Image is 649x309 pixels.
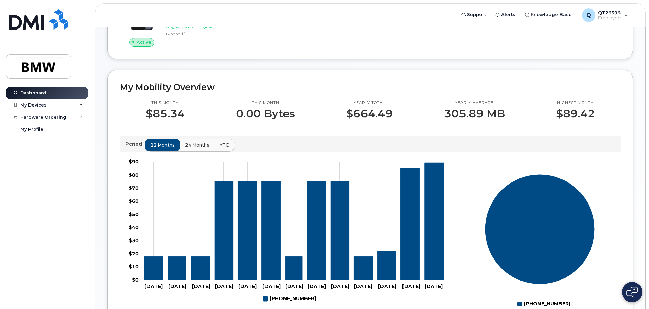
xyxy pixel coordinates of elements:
span: Q [586,11,591,19]
p: $664.49 [346,108,393,120]
g: Series [485,174,595,284]
tspan: [DATE] [378,283,396,289]
span: Support [467,11,486,18]
tspan: [DATE] [262,283,281,289]
span: Alerts [501,11,515,18]
tspan: [DATE] [144,283,163,289]
span: QT26596 [598,10,621,15]
tspan: $80 [129,172,139,178]
span: 24 months [185,142,209,148]
tspan: $0 [132,277,139,283]
span: Active [137,39,151,45]
tspan: [DATE] [308,283,326,289]
tspan: $70 [129,185,139,191]
img: Open chat [626,287,638,297]
h2: My Mobility Overview [120,82,621,92]
tspan: $10 [129,264,139,270]
a: Knowledge Base [520,8,576,21]
g: 864-373-4781 [144,163,444,280]
tspan: [DATE] [402,283,420,289]
p: 0.00 Bytes [236,108,295,120]
tspan: [DATE] [238,283,257,289]
tspan: $20 [129,250,139,256]
tspan: [DATE] [168,283,186,289]
span: Upgrade Status: [166,24,197,29]
p: Yearly average [444,100,505,106]
g: Legend [263,293,316,305]
span: Eligible [199,24,213,29]
tspan: $90 [129,159,139,165]
tspan: [DATE] [215,283,233,289]
tspan: $30 [129,237,139,244]
span: Employee [598,15,621,21]
p: Yearly total [346,100,393,106]
tspan: [DATE] [331,283,349,289]
div: QT26596 [577,8,633,22]
div: iPhone 11 [166,31,236,37]
p: Period [125,141,145,147]
p: 305.89 MB [444,108,505,120]
g: 864-373-4781 [263,293,316,305]
span: Knowledge Base [531,11,572,18]
tspan: [DATE] [354,283,372,289]
span: YTD [220,142,230,148]
p: Highest month [556,100,595,106]
tspan: $50 [129,211,139,217]
a: Alerts [491,8,520,21]
p: This month [146,100,185,106]
a: Support [456,8,491,21]
tspan: $40 [129,224,139,230]
g: Chart [129,159,446,305]
tspan: [DATE] [285,283,303,289]
p: This month [236,100,295,106]
tspan: [DATE] [425,283,443,289]
tspan: [DATE] [192,283,210,289]
p: $85.34 [146,108,185,120]
p: $89.42 [556,108,595,120]
tspan: $60 [129,198,139,204]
